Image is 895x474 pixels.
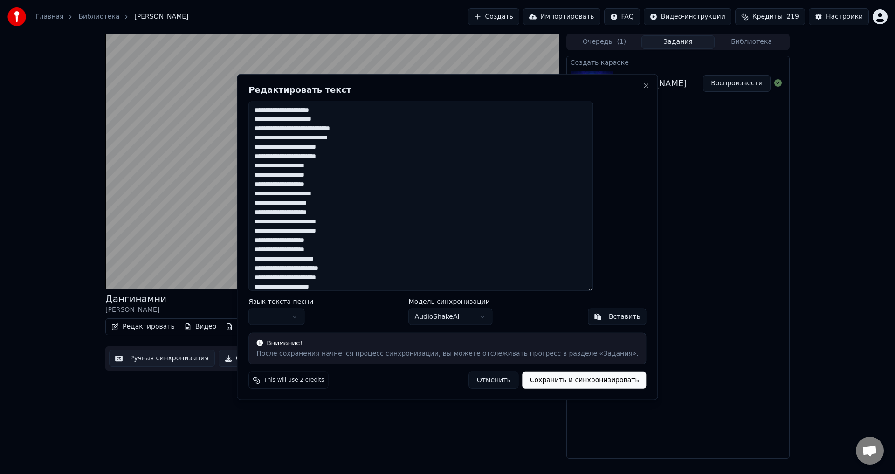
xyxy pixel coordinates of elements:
div: Внимание! [256,339,638,348]
div: После сохранения начнется процесс синхронизации, вы можете отслеживать прогресс в разделе «Задания». [256,349,638,358]
div: Вставить [609,312,640,322]
button: Сохранить и синхронизировать [523,372,647,389]
span: This will use 2 credits [264,377,324,384]
button: Вставить [588,309,647,325]
label: Язык текста песни [248,298,313,305]
button: Отменить [469,372,519,389]
label: Модель синхронизации [409,298,493,305]
h2: Редактировать текст [248,85,646,94]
